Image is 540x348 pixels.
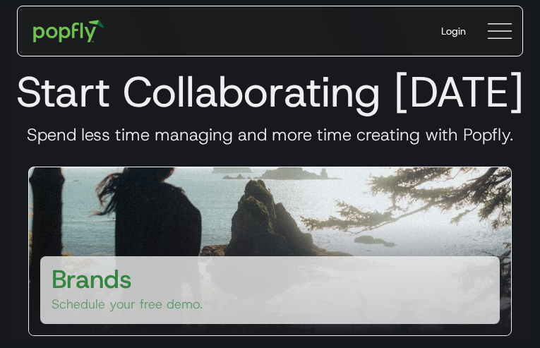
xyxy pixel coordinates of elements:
h3: Brands [52,262,132,296]
h3: Spend less time managing and more time creating with Popfly. [11,124,529,145]
div: Login [441,24,466,38]
p: Schedule your free demo. [52,296,203,313]
a: home [23,10,114,52]
a: Login [430,13,477,49]
h1: Start Collaborating [DATE] [11,66,529,117]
